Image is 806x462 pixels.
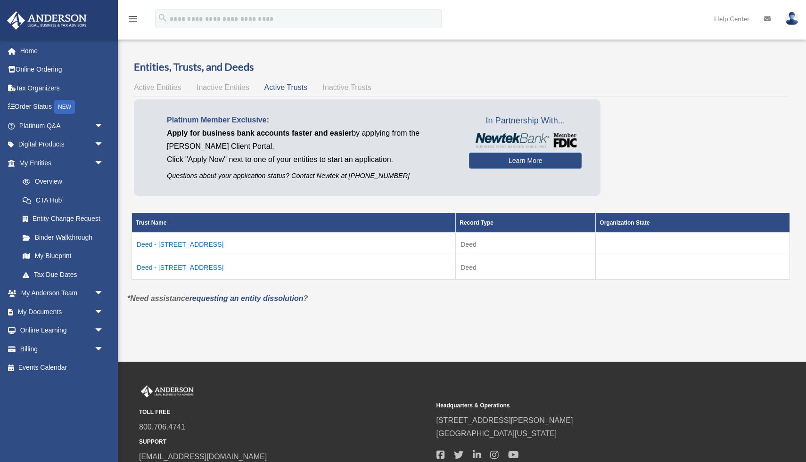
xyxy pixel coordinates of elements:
div: NEW [54,100,75,114]
small: Headquarters & Operations [436,401,727,411]
td: Deed - [STREET_ADDRESS] [132,233,456,256]
i: search [157,13,168,23]
a: menu [127,16,139,24]
a: Overview [13,172,108,191]
a: Tax Organizers [7,79,118,97]
a: Events Calendar [7,358,118,377]
span: Active Trusts [264,83,308,91]
span: arrow_drop_down [94,302,113,322]
p: Click "Apply Now" next to one of your entities to start an application. [167,153,455,166]
img: Anderson Advisors Platinum Portal [139,385,196,397]
img: User Pic [785,12,799,25]
td: Deed [456,256,596,279]
span: Inactive Trusts [323,83,371,91]
a: My Documentsarrow_drop_down [7,302,118,321]
a: Home [7,41,118,60]
a: Online Learningarrow_drop_down [7,321,118,340]
a: [STREET_ADDRESS][PERSON_NAME] [436,416,573,424]
th: Trust Name [132,213,456,233]
span: arrow_drop_down [94,321,113,340]
th: Organization State [596,213,790,233]
span: Apply for business bank accounts faster and easier [167,129,352,137]
span: Inactive Entities [197,83,249,91]
img: NewtekBankLogoSM.png [474,133,577,148]
a: Online Ordering [7,60,118,79]
a: Binder Walkthrough [13,228,113,247]
span: arrow_drop_down [94,135,113,154]
h3: Entities, Trusts, and Deeds [134,60,788,74]
small: SUPPORT [139,437,430,447]
span: arrow_drop_down [94,116,113,136]
a: 800.706.4741 [139,423,185,431]
span: arrow_drop_down [94,340,113,359]
p: Platinum Member Exclusive: [167,113,455,127]
span: arrow_drop_down [94,284,113,303]
p: Questions about your application status? Contact Newtek at [PHONE_NUMBER] [167,170,455,182]
a: Learn More [469,153,582,169]
a: [GEOGRAPHIC_DATA][US_STATE] [436,430,557,438]
td: Deed - [STREET_ADDRESS] [132,256,456,279]
i: menu [127,13,139,24]
a: requesting an entity dissolution [189,294,304,302]
span: arrow_drop_down [94,154,113,173]
a: Tax Due Dates [13,265,113,284]
a: My Entitiesarrow_drop_down [7,154,113,172]
span: In Partnership With... [469,113,582,129]
a: My Blueprint [13,247,113,266]
th: Record Type [456,213,596,233]
td: Deed [456,233,596,256]
p: by applying from the [PERSON_NAME] Client Portal. [167,127,455,153]
span: Active Entities [134,83,181,91]
a: CTA Hub [13,191,113,210]
a: Platinum Q&Aarrow_drop_down [7,116,118,135]
a: [EMAIL_ADDRESS][DOMAIN_NAME] [139,453,267,461]
small: TOLL FREE [139,407,430,417]
em: *Need assistance ? [127,294,308,302]
img: Anderson Advisors Platinum Portal [4,11,90,30]
a: Entity Change Request [13,210,113,228]
a: My Anderson Teamarrow_drop_down [7,284,118,303]
a: Order StatusNEW [7,97,118,117]
a: Billingarrow_drop_down [7,340,118,358]
a: Digital Productsarrow_drop_down [7,135,118,154]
